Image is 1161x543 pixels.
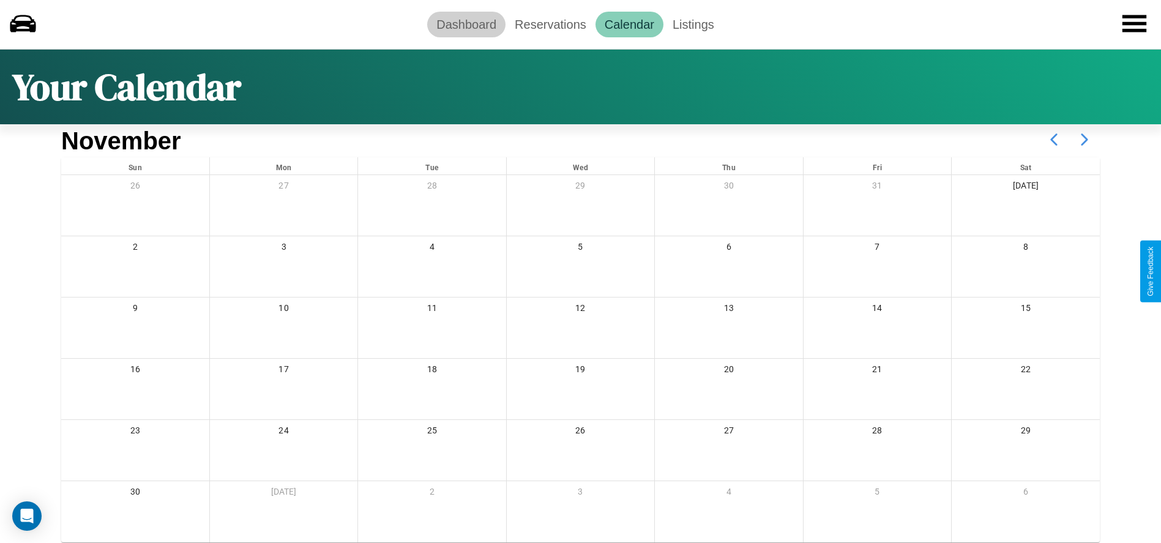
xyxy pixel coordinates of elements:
div: 13 [655,298,802,323]
div: 2 [61,236,209,261]
div: 21 [804,359,951,384]
a: Reservations [506,12,595,37]
div: 12 [507,298,654,323]
div: 25 [358,420,506,445]
div: [DATE] [210,481,357,506]
div: Thu [655,157,802,174]
div: 2 [358,481,506,506]
div: 22 [952,359,1100,384]
div: 15 [952,298,1100,323]
div: 19 [507,359,654,384]
div: 10 [210,298,357,323]
div: Wed [507,157,654,174]
div: 27 [655,420,802,445]
div: 14 [804,298,951,323]
div: 18 [358,359,506,384]
div: 3 [507,481,654,506]
div: 27 [210,175,357,200]
div: 29 [507,175,654,200]
div: 11 [358,298,506,323]
div: 5 [507,236,654,261]
div: Sun [61,157,209,174]
div: 30 [61,481,209,506]
div: Mon [210,157,357,174]
a: Calendar [595,12,663,37]
div: 30 [655,175,802,200]
div: 5 [804,481,951,506]
h1: Your Calendar [12,62,241,112]
div: 4 [358,236,506,261]
div: Sat [952,157,1100,174]
div: Open Intercom Messenger [12,501,42,531]
a: Listings [663,12,723,37]
a: Dashboard [427,12,506,37]
div: Give Feedback [1146,247,1155,296]
div: 28 [804,420,951,445]
div: 7 [804,236,951,261]
div: Tue [358,157,506,174]
div: 4 [655,481,802,506]
div: 28 [358,175,506,200]
div: Fri [804,157,951,174]
div: 17 [210,359,357,384]
div: 3 [210,236,357,261]
div: 8 [952,236,1100,261]
div: 26 [61,175,209,200]
div: [DATE] [952,175,1100,200]
div: 26 [507,420,654,445]
div: 16 [61,359,209,384]
div: 23 [61,420,209,445]
div: 31 [804,175,951,200]
div: 24 [210,420,357,445]
div: 20 [655,359,802,384]
div: 9 [61,298,209,323]
div: 6 [655,236,802,261]
h2: November [61,127,181,155]
div: 29 [952,420,1100,445]
div: 6 [952,481,1100,506]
